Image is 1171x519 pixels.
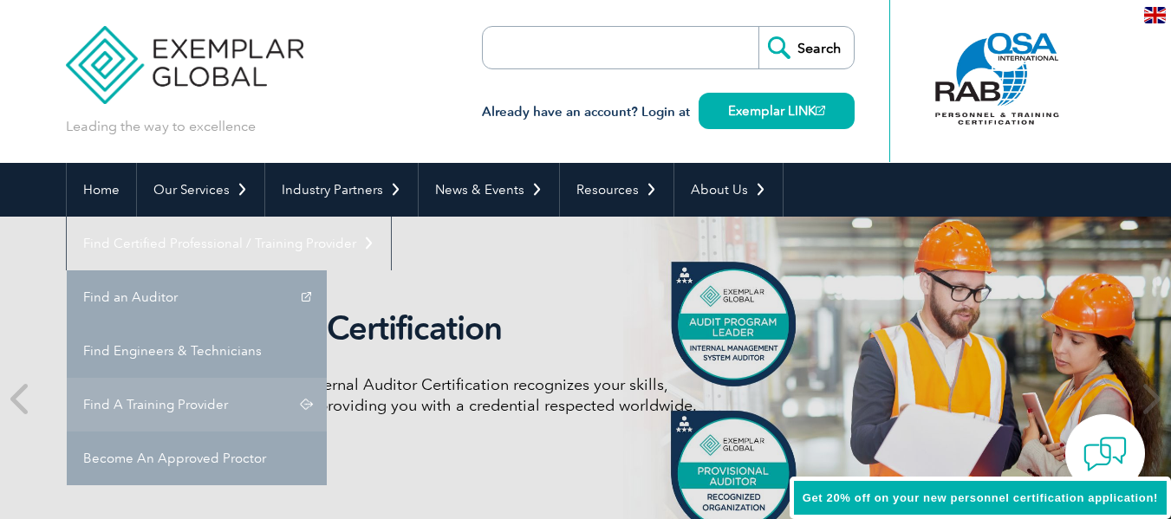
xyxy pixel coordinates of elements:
a: Our Services [137,163,264,217]
img: contact-chat.png [1083,432,1127,476]
p: Discover how our redesigned Internal Auditor Certification recognizes your skills, achievements, ... [92,374,742,416]
a: News & Events [419,163,559,217]
a: About Us [674,163,783,217]
a: Home [67,163,136,217]
a: Exemplar LINK [699,93,855,129]
span: Get 20% off on your new personnel certification application! [803,491,1158,504]
a: Become An Approved Proctor [67,431,327,485]
h2: Internal Auditor Certification [92,308,742,348]
img: en [1144,7,1166,23]
h3: Already have an account? Login at [482,101,855,123]
a: Resources [560,163,673,217]
img: open_square.png [816,106,825,115]
a: Find Engineers & Technicians [67,324,327,378]
p: Leading the way to excellence [66,117,256,136]
a: Find A Training Provider [67,378,327,431]
input: Search [758,27,854,68]
a: Industry Partners [265,163,418,217]
a: Find Certified Professional / Training Provider [67,217,391,270]
a: Find an Auditor [67,270,327,324]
